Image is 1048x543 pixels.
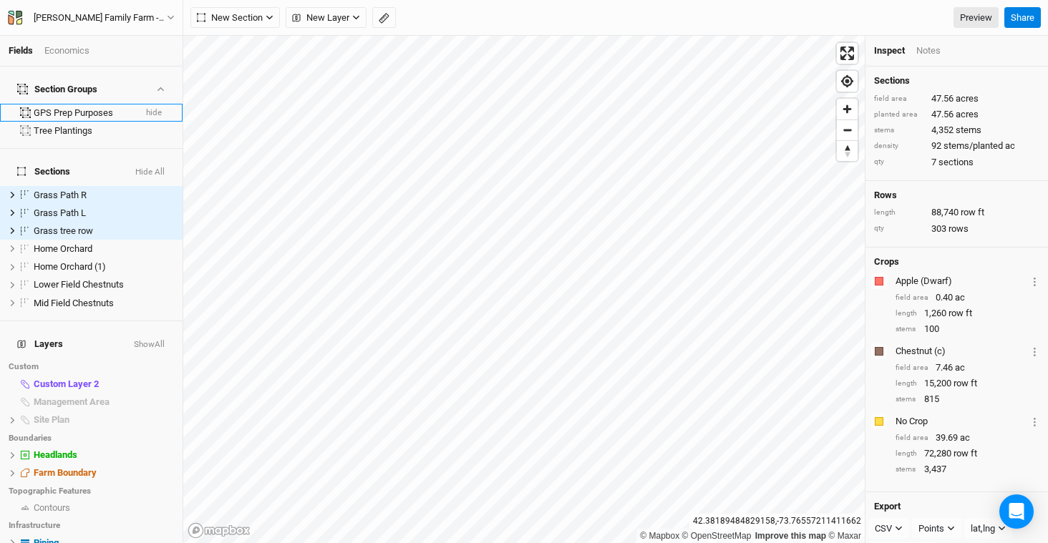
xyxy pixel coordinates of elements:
button: Zoom out [837,119,858,140]
div: Farm Boundary [34,467,174,479]
button: Enter fullscreen [837,43,858,64]
span: sections [938,156,974,169]
div: planted area [874,109,924,120]
div: length [896,378,917,389]
div: 39.69 [896,431,1039,444]
div: [PERSON_NAME] Family Farm - 2026 Fruit Trees [34,11,167,25]
div: Economics [44,44,89,57]
a: Mapbox [640,531,679,541]
span: ac [955,361,965,374]
canvas: Map [183,36,865,543]
div: 15,200 [896,377,1039,390]
button: lat,lng [964,518,1012,539]
div: qty [874,157,924,167]
button: Find my location [837,71,858,92]
div: 815 [896,393,1039,406]
div: 72,280 [896,447,1039,460]
div: Tree Plantings [34,125,174,137]
span: Contours [34,502,70,513]
span: row ft [954,377,977,390]
span: Grass Path R [34,190,87,200]
div: Grass Path R [34,190,174,201]
span: Layers [17,338,63,350]
span: Site Plan [34,414,69,425]
div: length [896,449,917,459]
span: Custom Layer 2 [34,378,99,389]
button: hide [145,108,162,118]
span: stems [956,124,981,137]
div: 0.40 [896,291,1039,304]
div: density [874,141,924,152]
div: 4,352 [874,124,1039,137]
div: No Crop [896,415,1027,428]
div: Rudolph Family Farm - 2026 Fruit Trees [34,11,167,25]
button: Reset bearing to north [837,140,858,161]
div: 47.56 [874,108,1039,121]
button: ShowAll [133,340,165,350]
span: Home Orchard (1) [34,261,106,272]
a: Mapbox logo [188,522,251,539]
button: [PERSON_NAME] Family Farm - 2026 Fruit Trees [7,10,175,26]
span: row ft [954,447,977,460]
span: rows [948,222,969,235]
a: Preview [954,7,999,29]
span: Sections [17,166,70,177]
div: Notes [916,44,941,57]
div: Grass Path L [34,207,174,219]
div: lat,lng [971,522,995,536]
span: Home Orchard [34,243,92,254]
div: stems [896,394,917,405]
button: Points [912,518,961,539]
a: Fields [9,45,33,56]
button: Show section groups [154,84,166,94]
button: Hide All [135,167,165,177]
div: stems [896,464,917,475]
span: Farm Boundary [34,467,97,478]
h4: Export [874,501,1039,512]
a: Maxar [828,531,861,541]
div: length [874,207,924,218]
span: Mid Field Chestnuts [34,298,114,308]
h4: Crops [874,256,899,268]
div: Home Orchard [34,243,174,255]
div: Section Groups [17,84,97,95]
span: Management Area [34,396,110,407]
div: Inspect [874,44,905,57]
div: field area [896,293,928,303]
div: field area [896,433,928,444]
button: Share [1004,7,1041,29]
span: ac [960,431,970,444]
div: 7 [874,156,1039,169]
button: Crop Usage [1030,413,1039,429]
div: CSV [875,522,892,536]
div: length [896,308,917,319]
div: Points [918,522,944,536]
div: field area [874,94,924,104]
span: acres [956,108,979,121]
span: Headlands [34,449,77,460]
button: New Section [190,7,280,29]
button: Zoom in [837,99,858,119]
button: Shortcut: M [372,7,396,29]
div: stems [874,125,924,136]
span: Grass tree row [34,225,93,236]
span: New Section [197,11,263,25]
div: 100 [896,323,1039,336]
div: Open Intercom Messenger [999,494,1034,529]
a: OpenStreetMap [682,531,752,541]
div: stems [896,324,917,335]
div: 7.46 [896,361,1039,374]
span: acres [956,92,979,105]
span: row ft [948,307,972,320]
span: Reset bearing to north [837,141,858,161]
span: Lower Field Chestnuts [34,279,124,290]
div: 1,260 [896,307,1039,320]
div: Lower Field Chestnuts [34,279,174,290]
div: field area [896,363,928,373]
div: GPS Prep Purposes [34,107,134,119]
div: 88,740 [874,206,1039,219]
div: Home Orchard (1) [34,261,174,273]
